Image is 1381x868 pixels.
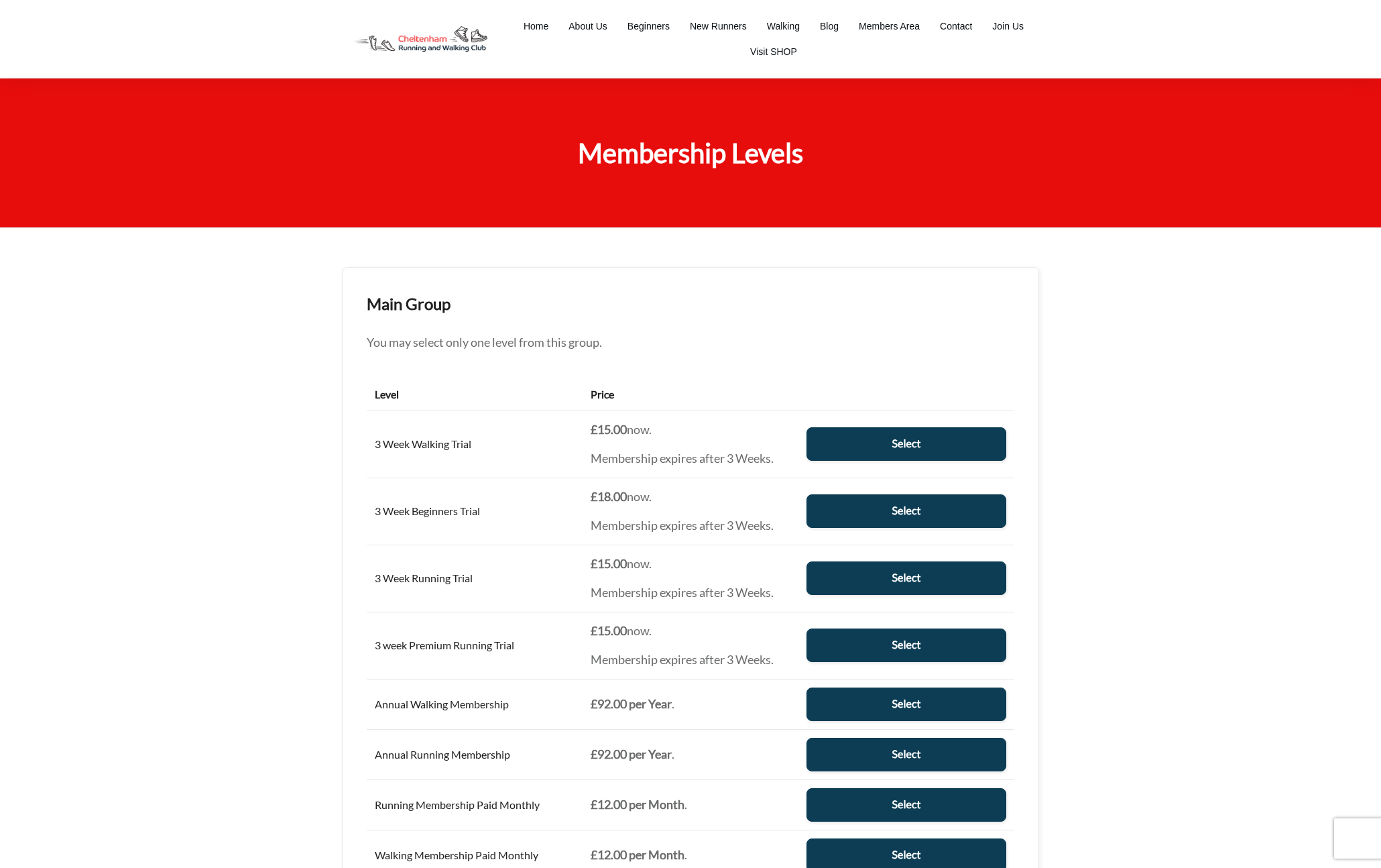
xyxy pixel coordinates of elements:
[367,478,583,545] th: 3 Week Beginners Trial
[591,694,790,715] p: .
[806,494,1006,528] a: Select the 3 Week Beginners Trial membership level
[342,17,498,62] img: Decathlon
[367,332,1014,354] p: You may select only one level from this group.
[583,378,798,411] th: Price
[591,422,627,437] strong: £15.00
[806,788,1006,822] a: Select the Running Membership Paid Monthly membership level
[524,17,548,36] a: Home
[591,744,790,765] p: .
[367,679,583,729] th: Annual Walking Membership
[367,545,583,612] th: 3 Week Running Trial
[806,629,1006,662] a: Select the 3 week Premium Running Trial membership level
[591,696,672,711] strong: £92.00 per Year
[591,489,627,504] strong: £18.00
[750,42,797,61] a: Visit SHOP
[568,17,607,36] a: About Us
[367,612,583,679] th: 3 week Premium Running Trial
[367,779,583,830] th: Running Membership Paid Monthly
[343,268,1038,316] h2: Main Group
[367,378,583,411] th: Level
[992,17,1024,36] a: Join Us
[591,620,790,642] p: now.
[367,411,583,478] th: 3 Week Walking Trial
[859,17,920,36] a: Members Area
[806,561,1006,595] a: Select the 3 Week Running Trial membership level
[591,582,790,604] p: Membership expires after 3 Weeks.
[820,17,839,36] a: Blog
[767,17,800,36] a: Walking
[591,623,627,638] strong: £15.00
[627,17,670,36] a: Beginners
[690,17,747,36] a: New Runners
[591,486,790,508] p: now.
[591,553,790,575] p: now.
[591,649,790,671] p: Membership expires after 3 Weeks.
[806,427,1006,461] a: Select the 3 Week Walking Trial membership level
[591,448,790,470] p: Membership expires after 3 Weeks.
[806,688,1006,721] a: Select the Annual Walking Membership membership level
[591,794,790,816] p: .
[578,137,803,169] span: Membership Levels
[591,747,672,761] strong: £92.00 per Year
[591,797,684,812] strong: £12.00 per Month
[367,729,583,779] th: Annual Running Membership
[591,847,684,862] strong: £12.00 per Month
[591,556,627,571] strong: £15.00
[806,738,1006,771] a: Select the Annual Running Membership membership level
[940,17,972,36] a: Contact
[591,419,790,441] p: now.
[591,845,790,866] p: .
[591,515,790,537] p: Membership expires after 3 Weeks.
